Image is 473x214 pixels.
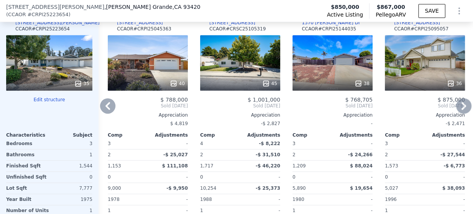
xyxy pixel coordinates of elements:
div: Appreciation [385,112,465,118]
div: Bedrooms [6,138,48,149]
span: -$ 2,827 [261,121,280,126]
a: [STREET_ADDRESS] [385,20,440,26]
div: 2 [385,149,423,160]
span: 3 [385,141,388,146]
span: 0 [108,174,111,180]
div: 1,544 [51,160,92,171]
div: CCAOR # CRPI25223654 [15,26,70,32]
div: 40 [170,80,185,87]
div: [STREET_ADDRESS][PERSON_NAME] [15,20,100,26]
div: - [242,172,280,182]
div: 1996 [385,194,423,205]
span: 4 [200,141,203,146]
div: Comp [108,132,148,138]
div: 1370 [PERSON_NAME] Dr [302,20,360,26]
span: Sold [DATE] [108,103,188,109]
span: $ 788,000 [160,97,188,103]
span: -$ 31,510 [256,152,280,157]
div: 3 [51,138,92,149]
span: $ 19,654 [350,186,373,191]
span: 3 [108,141,111,146]
span: Sold [DATE] [200,103,280,109]
div: [STREET_ADDRESS] [209,20,255,26]
span: 1,153 [108,163,121,169]
button: Edit structure [6,97,92,103]
span: [STREET_ADDRESS][PERSON_NAME] [6,3,104,11]
a: [STREET_ADDRESS] [200,20,255,26]
div: Adjustments [425,132,465,138]
span: $ 1,001,000 [247,97,280,103]
span: -$ 8,222 [259,141,280,146]
div: - [292,118,373,129]
span: $ 38,093 [442,186,465,191]
a: [STREET_ADDRESS] [108,20,163,26]
div: 2 [200,149,239,160]
span: -$ 25,373 [256,186,280,191]
div: - [242,194,280,205]
div: 2 [108,149,146,160]
div: 1980 [292,194,331,205]
span: 10,254 [200,186,216,191]
div: 2 [292,149,331,160]
div: - [334,172,373,182]
div: - [149,194,188,205]
div: Comp [200,132,240,138]
div: [STREET_ADDRESS] [117,20,163,26]
span: -$ 2,471 [446,121,465,126]
span: 1,717 [200,163,213,169]
div: 7,777 [51,183,92,194]
div: Comp [292,132,333,138]
span: -$ 25,027 [163,152,188,157]
div: CCAOR # CRPI25045363 [117,26,171,32]
span: 5,027 [385,186,398,191]
div: - [149,138,188,149]
a: 1370 [PERSON_NAME] Dr [292,20,360,26]
div: - [426,172,465,182]
span: 3 [292,141,296,146]
div: CCAOR # CRPI25095057 [394,26,448,32]
span: $ 111,108 [162,163,188,169]
div: ( ) [6,11,70,18]
div: 35 [74,80,89,87]
div: Adjustments [148,132,188,138]
div: 1 [51,149,92,160]
div: 38 [354,80,369,87]
div: 1978 [108,194,146,205]
span: $ 875,000 [438,97,465,103]
div: Appreciation [200,112,280,118]
span: CCAOR [8,11,26,18]
span: 9,000 [108,186,121,191]
span: Sold [DATE] [385,103,465,109]
div: - [334,194,373,205]
div: CCAOR # CRPI25144035 [302,26,356,32]
span: -$ 27,544 [440,152,465,157]
div: 36 [447,80,462,87]
div: Comp [385,132,425,138]
div: Appreciation [108,112,188,118]
div: - [426,138,465,149]
span: Active Listing [327,11,363,18]
div: 1988 [200,194,239,205]
div: 1975 [51,194,92,205]
div: 0 [51,172,92,182]
button: Show Options [451,3,467,18]
div: Adjustments [240,132,280,138]
div: CCAOR # CRSC25105319 [209,26,266,32]
span: 1,573 [385,163,398,169]
span: -$ 9,950 [167,186,188,191]
div: Subject [49,132,92,138]
div: Lot Sqft [6,183,48,194]
span: , CA 93420 [172,4,201,10]
div: - [426,194,465,205]
span: # CRPI25223654 [27,11,69,18]
div: 45 [262,80,277,87]
div: Appreciation [292,112,373,118]
div: - [334,138,373,149]
span: Sold [DATE] [292,103,373,109]
span: 5,890 [292,186,306,191]
span: 1,209 [292,163,306,169]
span: $ 88,024 [350,163,373,169]
div: - [149,172,188,182]
span: $850,000 [331,3,359,11]
div: Adjustments [333,132,373,138]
